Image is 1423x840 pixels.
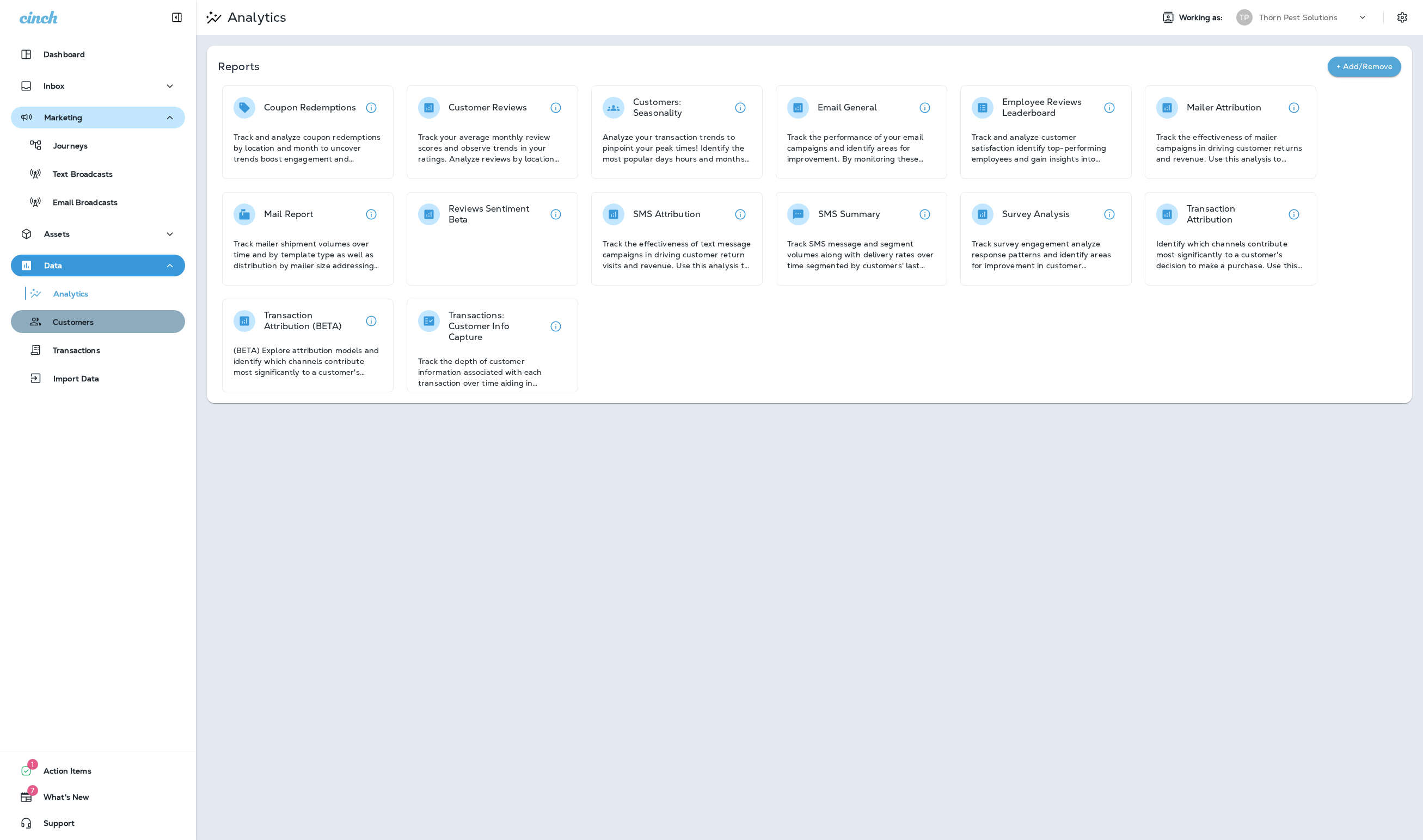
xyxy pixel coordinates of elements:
[234,132,382,164] p: Track and analyze coupon redemptions by location and month to uncover trends boost engagement and...
[818,102,877,113] p: Email General
[1099,203,1120,225] button: View details
[729,97,751,119] button: View details
[360,203,382,225] button: View details
[42,289,88,300] p: Analytics
[11,812,185,834] button: Support
[42,374,100,385] p: Import Data
[11,44,185,65] button: Dashboard
[11,190,185,213] button: Email Broadcasts
[360,97,382,119] button: View details
[1283,203,1305,225] button: View details
[11,107,185,128] button: Marketing
[42,346,100,356] p: Transactions
[633,209,701,220] p: SMS Attribution
[1283,97,1305,119] button: View details
[42,170,113,180] p: Text Broadcasts
[44,82,64,90] p: Inbox
[545,316,567,337] button: View details
[787,132,936,164] p: Track the performance of your email campaigns and identify areas for improvement. By monitoring t...
[1259,13,1338,22] p: Thorn Pest Solutions
[33,819,75,832] span: Support
[33,767,91,780] span: Action Items
[223,9,286,26] p: Analytics
[11,367,185,390] button: Import Data
[11,786,185,808] button: 7What's New
[11,338,185,361] button: Transactions
[914,97,936,119] button: View details
[633,97,729,119] p: Customers: Seasonality
[449,310,545,343] p: Transactions: Customer Info Capture
[11,255,185,276] button: Data
[44,230,70,238] p: Assets
[218,59,1328,74] p: Reports
[1002,209,1070,220] p: Survey Analysis
[603,238,751,271] p: Track the effectiveness of text message campaigns in driving customer return visits and revenue. ...
[1156,132,1305,164] p: Track the effectiveness of mailer campaigns in driving customer returns and revenue. Use this ana...
[234,345,382,378] p: (BETA) Explore attribution models and identify which channels contribute most significantly to a ...
[818,209,881,220] p: SMS Summary
[545,203,567,225] button: View details
[914,203,936,225] button: View details
[1328,57,1401,77] button: + Add/Remove
[1156,238,1305,271] p: Identify which channels contribute most significantly to a customer's decision to make a purchase...
[1002,97,1099,119] p: Employee Reviews Leaderboard
[1187,203,1283,225] p: Transaction Attribution
[1099,97,1120,119] button: View details
[418,356,567,388] p: Track the depth of customer information associated with each transaction over time aiding in asse...
[1236,9,1253,26] div: TP
[33,793,89,806] span: What's New
[360,310,382,332] button: View details
[42,141,88,152] p: Journeys
[11,223,185,245] button: Assets
[11,134,185,157] button: Journeys
[11,162,185,185] button: Text Broadcasts
[1393,8,1412,27] button: Settings
[787,238,936,271] p: Track SMS message and segment volumes along with delivery rates over time segmented by customers'...
[264,102,357,113] p: Coupon Redemptions
[972,238,1120,271] p: Track survey engagement analyze response patterns and identify areas for improvement in customer ...
[162,7,192,28] button: Collapse Sidebar
[42,318,94,328] p: Customers
[418,132,567,164] p: Track your average monthly review scores and observe trends in your ratings. Analyze reviews by l...
[27,759,38,770] span: 1
[449,203,545,225] p: Reviews Sentiment Beta
[603,132,751,164] p: Analyze your transaction trends to pinpoint your peak times! Identify the most popular days hours...
[449,102,527,113] p: Customer Reviews
[972,132,1120,164] p: Track and analyze customer satisfaction identify top-performing employees and gain insights into ...
[11,282,185,305] button: Analytics
[234,238,382,271] p: Track mailer shipment volumes over time and by template type as well as distribution by mailer si...
[1179,13,1225,22] span: Working as:
[44,113,82,122] p: Marketing
[11,310,185,333] button: Customers
[44,261,63,270] p: Data
[1187,102,1262,113] p: Mailer Attribution
[44,50,85,59] p: Dashboard
[729,203,751,225] button: View details
[42,198,118,208] p: Email Broadcasts
[27,785,38,796] span: 7
[264,209,314,220] p: Mail Report
[11,760,185,782] button: 1Action Items
[11,75,185,97] button: Inbox
[545,97,567,119] button: View details
[264,310,360,332] p: Transaction Attribution (BETA)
